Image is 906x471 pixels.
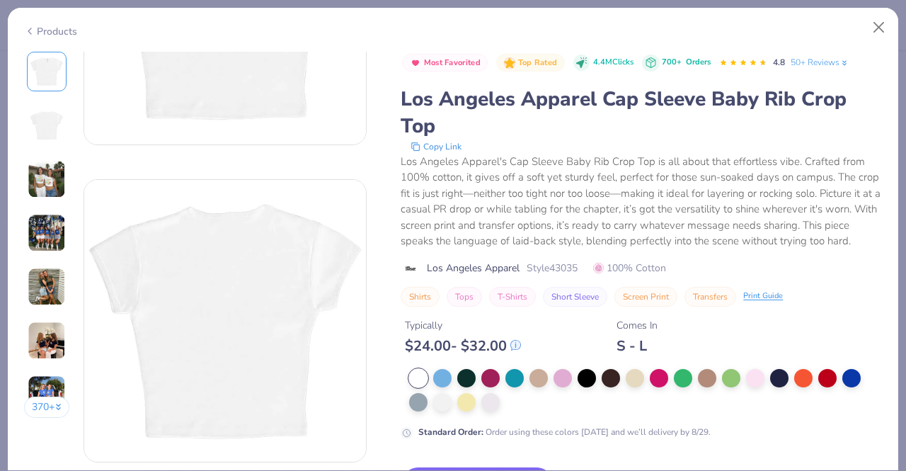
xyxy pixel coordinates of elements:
img: User generated content [28,160,66,198]
span: 4.8 [773,57,785,68]
a: 50+ Reviews [791,56,849,69]
img: User generated content [28,375,66,414]
img: Top Rated sort [504,57,515,69]
button: Short Sleeve [543,287,607,307]
img: Front [30,55,64,89]
div: 4.8 Stars [719,52,767,74]
div: Products [24,24,77,39]
div: Los Angeles Apparel's Cap Sleeve Baby Rib Crop Top is all about that effortless vibe. Crafted fro... [401,154,882,249]
img: User generated content [28,214,66,252]
div: Comes In [617,318,658,333]
span: Top Rated [518,59,558,67]
button: Shirts [401,287,440,307]
div: Typically [405,318,521,333]
button: Badge Button [496,54,564,72]
div: 700+ [662,57,711,69]
button: Tops [447,287,482,307]
button: 370+ [24,397,70,418]
div: $ 24.00 - $ 32.00 [405,337,521,355]
span: Style 43035 [527,261,578,276]
strong: Standard Order : [418,426,483,438]
button: T-Shirts [489,287,536,307]
img: Back [30,108,64,142]
span: 4.4M Clicks [593,57,633,69]
span: Orders [686,57,711,67]
button: Transfers [684,287,736,307]
div: Print Guide [743,290,783,302]
div: Los Angeles Apparel Cap Sleeve Baby Rib Crop Top [401,86,882,140]
button: Close [866,14,893,41]
button: Screen Print [614,287,677,307]
button: Badge Button [402,54,488,72]
img: brand logo [401,263,420,274]
div: S - L [617,337,658,355]
img: Back [84,180,366,462]
img: User generated content [28,322,66,360]
button: copy to clipboard [406,140,466,154]
span: Los Angeles Apparel [427,261,520,276]
span: Most Favorited [424,59,481,67]
img: Most Favorited sort [410,57,421,69]
img: User generated content [28,268,66,306]
div: Order using these colors [DATE] and we’ll delivery by 8/29. [418,426,711,438]
span: 100% Cotton [593,261,666,276]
